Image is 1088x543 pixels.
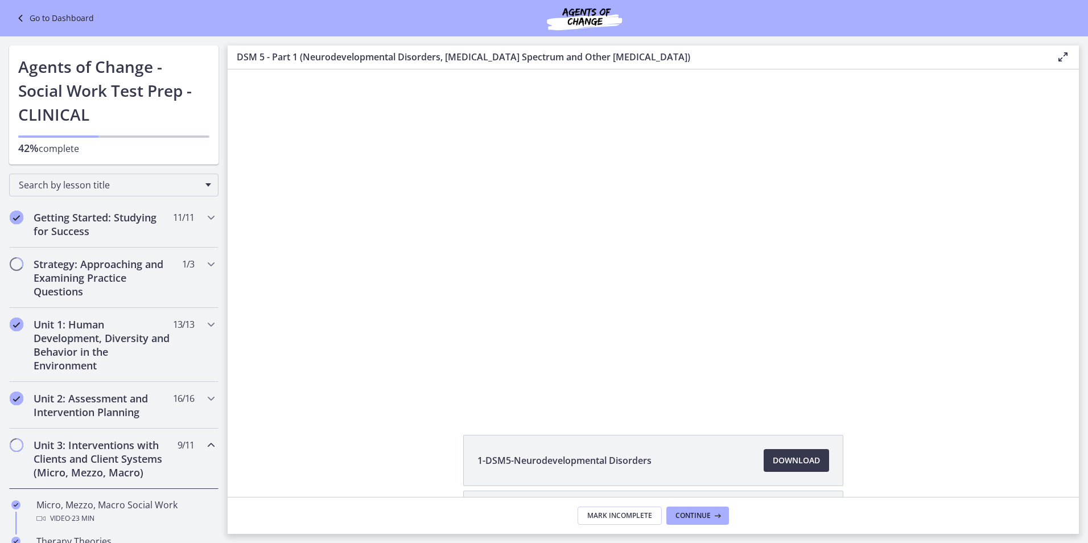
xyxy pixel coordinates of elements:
[36,498,214,525] div: Micro, Mezzo, Macro Social Work
[18,141,209,155] p: complete
[11,500,20,509] i: Completed
[764,449,829,472] a: Download
[10,392,23,405] i: Completed
[237,50,1038,64] h3: DSM 5 - Part 1 (Neurodevelopmental Disorders, [MEDICAL_DATA] Spectrum and Other [MEDICAL_DATA])
[477,454,652,467] span: 1-DSM5-Neurodevelopmental Disorders
[182,257,194,271] span: 1 / 3
[228,69,1079,409] iframe: Video Lesson
[10,318,23,331] i: Completed
[36,512,214,525] div: Video
[666,507,729,525] button: Continue
[675,511,711,520] span: Continue
[587,511,652,520] span: Mark Incomplete
[173,392,194,405] span: 16 / 16
[34,257,172,298] h2: Strategy: Approaching and Examining Practice Questions
[578,507,662,525] button: Mark Incomplete
[34,318,172,372] h2: Unit 1: Human Development, Diversity and Behavior in the Environment
[34,211,172,238] h2: Getting Started: Studying for Success
[173,318,194,331] span: 13 / 13
[18,141,39,155] span: 42%
[18,55,209,126] h1: Agents of Change - Social Work Test Prep - CLINICAL
[773,454,820,467] span: Download
[516,5,653,32] img: Agents of Change
[19,179,200,191] span: Search by lesson title
[14,11,94,25] a: Go to Dashboard
[173,211,194,224] span: 11 / 11
[34,392,172,419] h2: Unit 2: Assessment and Intervention Planning
[178,438,194,452] span: 9 / 11
[34,438,172,479] h2: Unit 3: Interventions with Clients and Client Systems (Micro, Mezzo, Macro)
[70,512,94,525] span: · 23 min
[9,174,219,196] div: Search by lesson title
[10,211,23,224] i: Completed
